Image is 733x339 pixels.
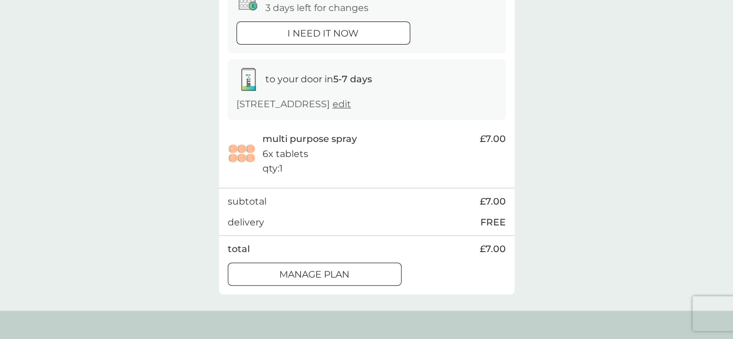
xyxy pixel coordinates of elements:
[265,74,372,85] span: to your door in
[228,242,250,257] p: total
[480,242,506,257] span: £7.00
[236,97,351,112] p: [STREET_ADDRESS]
[333,74,372,85] strong: 5-7 days
[279,267,349,282] p: Manage plan
[262,147,308,162] p: 6x tablets
[287,26,359,41] p: i need it now
[262,161,283,176] p: qty : 1
[228,263,402,286] button: Manage plan
[265,1,369,16] p: 3 days left for changes
[480,132,506,147] span: £7.00
[262,132,357,147] p: multi purpose spray
[480,194,506,209] span: £7.00
[480,215,506,230] p: FREE
[228,194,267,209] p: subtotal
[333,99,351,110] a: edit
[236,21,410,45] button: i need it now
[228,215,264,230] p: delivery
